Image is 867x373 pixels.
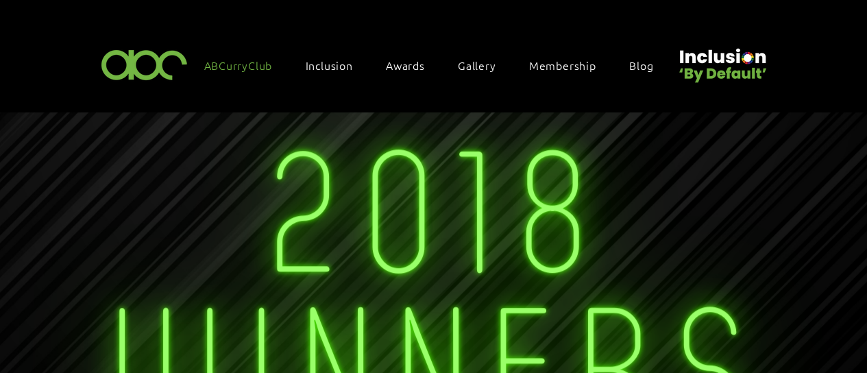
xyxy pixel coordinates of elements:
[451,51,517,80] a: Gallery
[386,58,425,73] span: Awards
[197,51,674,80] nav: Site
[197,51,293,80] a: ABCurryClub
[204,58,273,73] span: ABCurryClub
[622,51,674,80] a: Blog
[458,58,496,73] span: Gallery
[522,51,617,80] a: Membership
[299,51,374,80] div: Inclusion
[629,58,653,73] span: Blog
[306,58,353,73] span: Inclusion
[97,44,192,84] img: ABC-Logo-Blank-Background-01-01-2.png
[674,37,769,84] img: Untitled design (22).png
[529,58,596,73] span: Membership
[549,180,557,218] span: .
[379,51,445,80] div: Awards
